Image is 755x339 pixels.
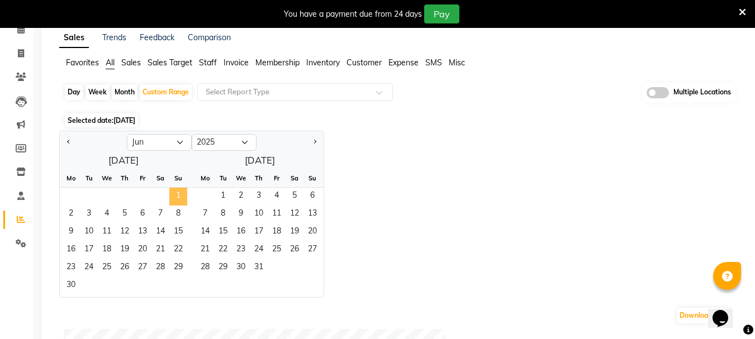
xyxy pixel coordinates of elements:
span: 3 [250,188,268,206]
span: Invoice [224,58,249,68]
div: Friday, July 25, 2025 [268,241,286,259]
span: 31 [250,259,268,277]
div: Fr [134,169,151,187]
span: Inventory [306,58,340,68]
span: 3 [80,206,98,223]
div: Sunday, June 29, 2025 [169,259,187,277]
span: 13 [134,223,151,241]
div: Friday, June 6, 2025 [134,206,151,223]
a: Trends [102,32,126,42]
span: 7 [196,206,214,223]
div: Month [112,84,137,100]
span: 8 [169,206,187,223]
div: Saturday, July 5, 2025 [286,188,303,206]
span: 30 [232,259,250,277]
button: Previous month [64,133,73,151]
div: Week [86,84,110,100]
div: Saturday, July 19, 2025 [286,223,303,241]
span: 9 [232,206,250,223]
span: Staff [199,58,217,68]
div: Custom Range [140,84,192,100]
button: Next month [310,133,319,151]
span: Sales Target [148,58,192,68]
span: 27 [134,259,151,277]
span: Multiple Locations [673,87,731,98]
div: Sunday, July 27, 2025 [303,241,321,259]
span: 23 [232,241,250,259]
div: Thursday, July 10, 2025 [250,206,268,223]
span: 6 [134,206,151,223]
div: Fr [268,169,286,187]
div: Friday, June 20, 2025 [134,241,151,259]
span: 20 [134,241,151,259]
span: 18 [98,241,116,259]
div: Tu [214,169,232,187]
div: We [232,169,250,187]
div: Mo [196,169,214,187]
span: Selected date: [65,113,138,127]
span: 24 [80,259,98,277]
div: Tu [80,169,98,187]
div: Thursday, June 19, 2025 [116,241,134,259]
span: 14 [151,223,169,241]
div: Su [169,169,187,187]
div: Wednesday, July 30, 2025 [232,259,250,277]
div: Monday, July 14, 2025 [196,223,214,241]
div: Thursday, June 12, 2025 [116,223,134,241]
button: Download PDF [677,308,730,323]
span: 20 [303,223,321,241]
span: 10 [80,223,98,241]
span: 28 [151,259,169,277]
span: 16 [232,223,250,241]
div: Friday, June 13, 2025 [134,223,151,241]
div: Monday, June 30, 2025 [62,277,80,295]
span: 18 [268,223,286,241]
span: 14 [196,223,214,241]
div: Sunday, June 8, 2025 [169,206,187,223]
div: You have a payment due from 24 days [284,8,422,20]
span: 12 [286,206,303,223]
span: 21 [151,241,169,259]
div: Saturday, June 14, 2025 [151,223,169,241]
div: Tuesday, July 15, 2025 [214,223,232,241]
span: 17 [80,241,98,259]
span: 9 [62,223,80,241]
span: 29 [169,259,187,277]
span: Customer [346,58,382,68]
a: Sales [59,28,89,48]
div: Sunday, June 15, 2025 [169,223,187,241]
div: Monday, June 16, 2025 [62,241,80,259]
div: Su [303,169,321,187]
div: Wednesday, June 18, 2025 [98,241,116,259]
span: 17 [250,223,268,241]
div: Wednesday, June 11, 2025 [98,223,116,241]
span: 19 [286,223,303,241]
div: Tuesday, June 24, 2025 [80,259,98,277]
div: Monday, June 23, 2025 [62,259,80,277]
div: Tuesday, July 22, 2025 [214,241,232,259]
span: 12 [116,223,134,241]
div: Th [116,169,134,187]
a: Comparison [188,32,231,42]
div: Sunday, July 13, 2025 [303,206,321,223]
button: Pay [424,4,459,23]
span: All [106,58,115,68]
div: Tuesday, June 3, 2025 [80,206,98,223]
span: 26 [116,259,134,277]
div: Thursday, July 24, 2025 [250,241,268,259]
span: 4 [268,188,286,206]
div: Friday, June 27, 2025 [134,259,151,277]
div: Wednesday, June 4, 2025 [98,206,116,223]
div: Tuesday, June 10, 2025 [80,223,98,241]
span: 26 [286,241,303,259]
div: Monday, July 7, 2025 [196,206,214,223]
span: 7 [151,206,169,223]
span: [DATE] [113,116,135,125]
span: 6 [303,188,321,206]
div: Saturday, July 26, 2025 [286,241,303,259]
span: 15 [214,223,232,241]
div: Sunday, June 1, 2025 [169,188,187,206]
span: Expense [388,58,419,68]
div: Tuesday, June 17, 2025 [80,241,98,259]
span: 2 [232,188,250,206]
